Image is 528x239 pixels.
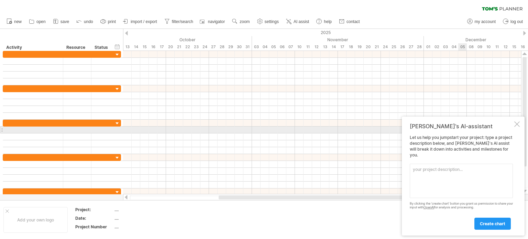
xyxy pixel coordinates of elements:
div: Tuesday, 4 November 2025 [261,43,269,51]
a: help [315,17,334,26]
div: Tuesday, 2 December 2025 [432,43,441,51]
div: Friday, 24 October 2025 [200,43,209,51]
div: Tuesday, 11 November 2025 [304,43,312,51]
span: print [108,19,116,24]
div: Friday, 28 November 2025 [415,43,424,51]
div: Monday, 27 October 2025 [209,43,218,51]
div: Monday, 1 December 2025 [424,43,432,51]
div: Tuesday, 28 October 2025 [218,43,226,51]
div: Monday, 15 December 2025 [510,43,518,51]
span: zoom [240,19,250,24]
div: Date: [75,215,113,221]
div: Friday, 14 November 2025 [329,43,338,51]
div: Friday, 12 December 2025 [501,43,510,51]
div: Wednesday, 3 December 2025 [441,43,450,51]
a: create chart [474,218,511,230]
span: filter/search [172,19,193,24]
a: log out [501,17,525,26]
div: Thursday, 30 October 2025 [235,43,243,51]
div: [PERSON_NAME]'s AI-assistant [410,123,513,130]
div: Wednesday, 15 October 2025 [140,43,149,51]
div: Friday, 31 October 2025 [243,43,252,51]
a: zoom [230,17,252,26]
div: Monday, 10 November 2025 [295,43,304,51]
div: .... [114,207,172,213]
div: .... [114,215,172,221]
div: Thursday, 4 December 2025 [450,43,458,51]
div: Add your own logo [3,207,68,233]
div: Wednesday, 19 November 2025 [355,43,364,51]
div: Thursday, 6 November 2025 [278,43,286,51]
span: AI assist [294,19,309,24]
span: navigator [208,19,225,24]
a: save [51,17,71,26]
div: Thursday, 16 October 2025 [149,43,157,51]
a: contact [337,17,362,26]
div: Friday, 5 December 2025 [458,43,467,51]
span: import / export [131,19,157,24]
div: Tuesday, 16 December 2025 [518,43,527,51]
div: Tuesday, 21 October 2025 [175,43,183,51]
div: Thursday, 20 November 2025 [364,43,372,51]
span: my account [475,19,496,24]
div: Wednesday, 26 November 2025 [398,43,407,51]
div: Friday, 21 November 2025 [372,43,381,51]
span: undo [84,19,93,24]
a: settings [255,17,281,26]
a: OpenAI [423,205,434,209]
div: Thursday, 27 November 2025 [407,43,415,51]
span: new [14,19,22,24]
div: Tuesday, 25 November 2025 [389,43,398,51]
div: Friday, 7 November 2025 [286,43,295,51]
div: By clicking the 'create chart' button you grant us permission to share your input with for analys... [410,202,513,209]
span: settings [265,19,279,24]
span: log out [510,19,523,24]
div: Friday, 17 October 2025 [157,43,166,51]
div: Tuesday, 18 November 2025 [346,43,355,51]
div: Wednesday, 10 December 2025 [484,43,493,51]
div: Monday, 24 November 2025 [381,43,389,51]
div: Activity [6,44,59,51]
span: contact [346,19,360,24]
a: import / export [121,17,159,26]
div: Project Number [75,224,113,230]
a: open [27,17,48,26]
span: open [36,19,46,24]
div: Wednesday, 5 November 2025 [269,43,278,51]
div: Wednesday, 22 October 2025 [183,43,192,51]
div: Monday, 3 November 2025 [252,43,261,51]
div: Monday, 20 October 2025 [166,43,175,51]
a: new [5,17,24,26]
span: help [324,19,332,24]
div: October 2025 [54,36,252,43]
a: my account [465,17,498,26]
div: Resource [66,44,87,51]
a: undo [75,17,95,26]
div: Thursday, 13 November 2025 [321,43,329,51]
a: navigator [199,17,227,26]
div: Tuesday, 14 October 2025 [132,43,140,51]
div: Tuesday, 9 December 2025 [475,43,484,51]
a: filter/search [163,17,195,26]
div: Monday, 8 December 2025 [467,43,475,51]
span: save [60,19,69,24]
a: print [99,17,118,26]
span: create chart [480,221,505,226]
div: Wednesday, 29 October 2025 [226,43,235,51]
div: Monday, 17 November 2025 [338,43,346,51]
div: Monday, 13 October 2025 [123,43,132,51]
div: Wednesday, 12 November 2025 [312,43,321,51]
div: Thursday, 23 October 2025 [192,43,200,51]
a: AI assist [284,17,311,26]
div: November 2025 [252,36,424,43]
div: .... [114,224,172,230]
div: Status [95,44,110,51]
div: Let us help you jumpstart your project: type a project description below, and [PERSON_NAME]'s AI ... [410,135,513,229]
div: Project: [75,207,113,213]
div: Thursday, 11 December 2025 [493,43,501,51]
